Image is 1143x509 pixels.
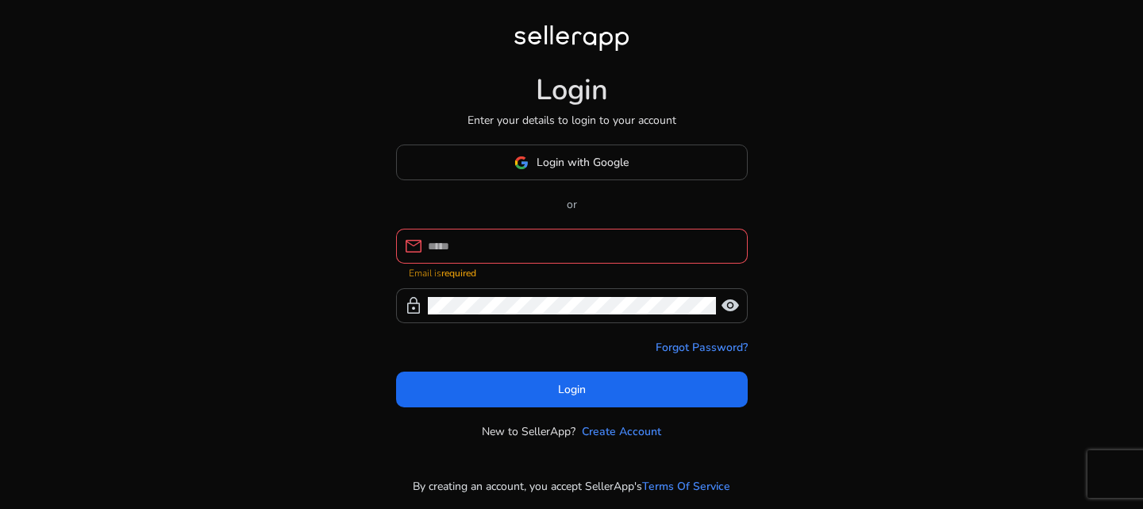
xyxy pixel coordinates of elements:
p: or [396,196,748,213]
span: visibility [721,296,740,315]
img: google-logo.svg [514,156,529,170]
span: lock [404,296,423,315]
span: Login with Google [537,154,629,171]
button: Login with Google [396,145,748,180]
strong: required [441,267,476,280]
p: New to SellerApp? [482,423,575,440]
a: Create Account [582,423,661,440]
span: mail [404,237,423,256]
a: Forgot Password? [656,339,748,356]
button: Login [396,372,748,407]
p: Enter your details to login to your account [468,112,676,129]
mat-error: Email is [409,264,735,280]
a: Terms Of Service [642,478,730,495]
h1: Login [536,73,608,107]
span: Login [558,381,586,398]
